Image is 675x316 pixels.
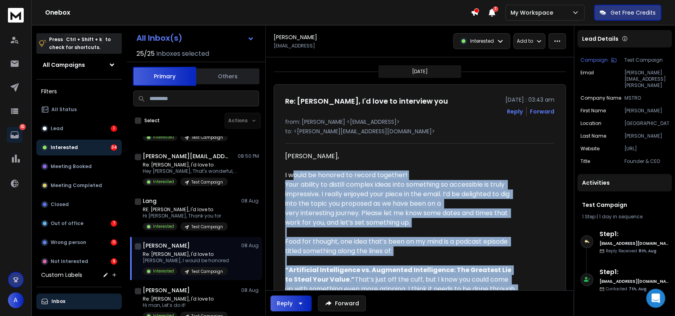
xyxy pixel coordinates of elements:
[196,68,259,85] button: Others
[143,197,157,205] h1: Lang
[582,35,618,43] p: Lead Details
[143,206,228,213] p: RE: [PERSON_NAME], I'd love to
[412,68,428,75] p: [DATE]
[606,286,647,292] p: Contacted
[143,168,238,174] p: Hey [PERSON_NAME], That's wonderful, I am
[285,265,512,284] strong: “Artificial Intelligence vs. Augmented Intelligence: The Greatest Lie to Steal Your Value.”
[36,57,122,73] button: All Campaigns
[594,5,661,21] button: Get Free Credits
[143,257,229,264] p: [PERSON_NAME], I would be honored
[285,237,516,256] p: Food for thought, one idea that’s been on my mind is a podcast episode titled something along the...
[65,35,103,44] span: Ctrl + Shift + k
[285,127,554,135] p: to: <[PERSON_NAME][EMAIL_ADDRESS][DOMAIN_NAME]>
[624,158,669,165] p: Founder & CEO
[582,214,667,220] div: |
[493,6,498,12] span: 7
[8,292,24,308] button: A
[111,144,117,151] div: 34
[130,30,261,46] button: All Inbox(s)
[153,179,174,185] p: Interested
[577,174,672,191] div: Activities
[606,248,656,254] p: Reply Received
[285,256,516,313] p: That’s just off the cuff, but I know you could come up with something even more gripping. I think...
[36,254,122,269] button: Not Interested9
[470,38,494,44] p: Interested
[624,133,669,139] p: [PERSON_NAME]
[624,146,669,152] p: [URL]
[143,296,228,302] p: Re: [PERSON_NAME], I'd love to
[51,258,88,265] p: Not Interested
[624,95,669,101] p: MSTRO
[36,216,122,231] button: Out of office7
[51,201,69,208] p: Closed
[111,258,117,265] div: 9
[36,178,122,193] button: Meeting Completed
[507,108,523,115] button: Reply
[285,96,448,107] h1: Re: [PERSON_NAME], I'd love to interview you
[111,239,117,246] div: 11
[143,213,228,219] p: Hi [PERSON_NAME], Thank you for
[7,127,23,143] a: 62
[191,179,223,185] p: Test Campaign
[191,269,223,274] p: Test Campaign
[36,121,122,136] button: Lead1
[599,213,643,220] span: 1 day in sequence
[624,57,669,63] p: Test Campaign
[111,220,117,227] div: 7
[582,213,596,220] span: 1 Step
[580,57,616,63] button: Campaign
[624,70,669,89] p: [PERSON_NAME][EMAIL_ADDRESS][PERSON_NAME]
[143,251,229,257] p: Re: [PERSON_NAME], I'd love to
[153,223,174,229] p: Interested
[8,8,24,23] img: logo
[51,239,86,246] p: Wrong person
[51,220,83,227] p: Out of office
[45,8,471,17] h1: Onebox
[241,242,259,249] p: 08 Aug
[153,134,174,140] p: Interested
[51,182,102,189] p: Meeting Completed
[274,33,317,41] h1: [PERSON_NAME]
[133,67,196,86] button: Primary
[41,271,82,279] h3: Custom Labels
[599,229,669,239] h6: Step 1 :
[511,9,556,17] p: My Workspace
[156,49,209,59] h3: Inboxes selected
[43,61,85,69] h1: All Campaigns
[505,96,554,104] p: [DATE] : 03:43 am
[580,95,621,101] p: Company Name
[580,146,599,152] p: website
[624,108,669,114] p: [PERSON_NAME]
[629,286,647,292] span: 7th, Aug
[136,34,182,42] h1: All Inbox(s)
[51,163,92,170] p: Meeting Booked
[580,158,590,165] p: title
[582,201,667,209] h1: Test Campaign
[51,298,65,305] p: Inbox
[36,293,122,309] button: Inbox
[36,140,122,155] button: Interested34
[580,133,606,139] p: Last Name
[580,70,594,89] p: Email
[580,57,608,63] p: Campaign
[51,106,77,113] p: All Status
[191,134,223,140] p: Test Campaign
[144,117,160,124] label: Select
[517,38,533,44] p: Add to
[277,299,293,307] div: Reply
[270,295,312,311] button: Reply
[111,125,117,132] div: 1
[241,198,259,204] p: 08 Aug
[639,248,656,254] span: 8th, Aug
[530,108,554,115] div: Forward
[143,242,190,250] h1: [PERSON_NAME]
[143,286,190,294] h1: [PERSON_NAME]
[51,144,78,151] p: Interested
[51,125,63,132] p: Lead
[646,289,665,308] div: Open Intercom Messenger
[285,118,554,126] p: from: [PERSON_NAME] <[EMAIL_ADDRESS]>
[49,36,111,51] p: Press to check for shortcuts.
